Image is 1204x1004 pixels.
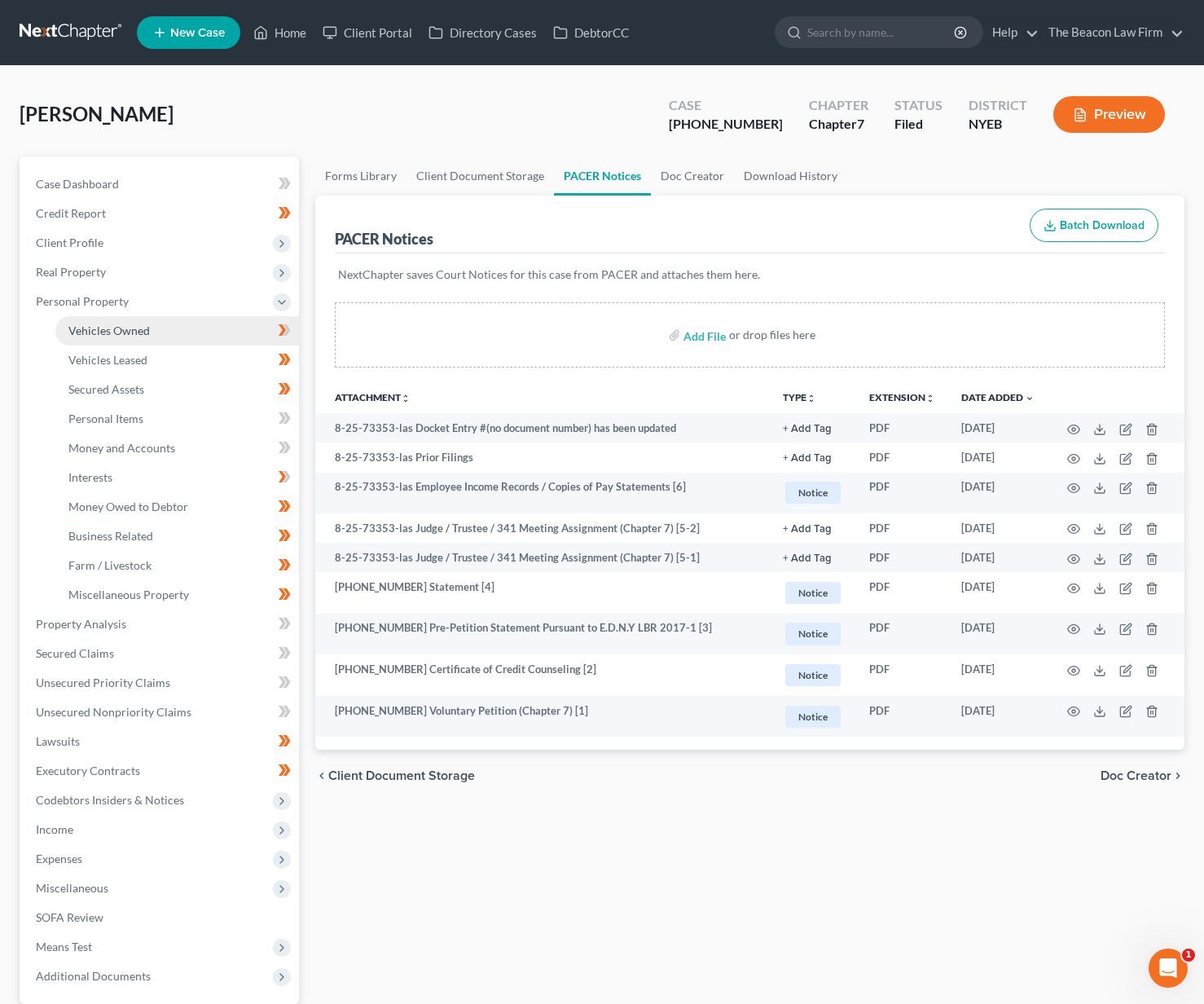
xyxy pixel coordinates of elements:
a: Directory Cases [420,18,545,47]
span: Business Related [68,529,153,543]
span: Notice [785,623,841,645]
span: Case Dashboard [36,177,119,191]
span: Notice [785,582,841,604]
td: PDF [856,614,948,655]
div: Filed [894,115,943,134]
td: PDF [856,654,948,696]
span: Personal Property [36,294,129,308]
span: Client Profile [36,236,103,249]
a: Date Added expand_more [961,391,1035,403]
a: Client Portal [314,18,420,47]
td: [DATE] [948,696,1048,738]
span: 7 [857,116,864,131]
span: SOFA Review [36,910,103,924]
i: unfold_more [925,394,935,403]
a: Farm / Livestock [55,551,299,580]
td: 8-25-73353-las Judge / Trustee / 341 Meeting Assignment (Chapter 7) [5-2] [315,513,771,543]
span: Property Analysis [36,617,126,631]
a: Notice [783,479,843,506]
a: Vehicles Leased [55,346,299,375]
a: Personal Items [55,404,299,434]
a: Help [984,18,1039,47]
span: Money Owed to Debtor [68,500,188,513]
a: Extensionunfold_more [869,391,935,403]
button: TYPEunfold_more [783,393,816,403]
a: Doc Creator [651,156,734,196]
a: Property Analysis [23,610,299,639]
a: Unsecured Nonpriority Claims [23,698,299,727]
button: + Add Tag [783,453,832,464]
a: + Add Tag [783,421,843,436]
td: 8-25-73353-las Employee Income Records / Copies of Pay Statements [6] [315,473,771,514]
td: 8-25-73353-las Docket Entry #(no document number) has been updated [315,413,771,443]
a: Home [245,18,314,47]
a: Client Document Storage [406,156,554,196]
span: Personal Items [68,412,143,425]
span: Means Test [36,940,92,953]
i: unfold_more [806,394,816,403]
span: Miscellaneous Property [68,588,189,601]
span: Batch Download [1060,218,1145,232]
td: 8-25-73353-las Judge / Trustee / 341 Meeting Assignment (Chapter 7) [5-1] [315,543,771,572]
a: Unsecured Priority Claims [23,668,299,698]
button: Preview [1053,96,1165,133]
span: Notice [785,482,841,504]
a: SOFA Review [23,903,299,932]
button: + Add Tag [783,524,832,535]
div: or drop files here [729,327,815,343]
a: Notice [783,579,843,606]
a: Miscellaneous Property [55,580,299,610]
div: Case [669,96,783,115]
span: Secured Assets [68,382,144,396]
a: Executory Contracts [23,756,299,786]
a: Secured Assets [55,375,299,404]
a: Credit Report [23,199,299,228]
a: + Add Tag [783,550,843,566]
td: PDF [856,513,948,543]
a: Notice [783,662,843,689]
span: Lawsuits [36,734,80,748]
p: NextChapter saves Court Notices for this case from PACER and attaches them here. [338,266,1162,283]
div: Status [894,96,943,115]
td: [DATE] [948,473,1048,514]
div: Chapter [809,115,868,134]
span: Vehicles Owned [68,324,150,337]
div: District [969,96,1027,115]
span: Interests [68,470,112,484]
a: Money and Accounts [55,434,299,463]
a: Attachmentunfold_more [335,391,411,403]
span: Notice [785,664,841,686]
i: expand_more [1025,394,1035,403]
button: Doc Creator chevron_right [1101,769,1184,782]
a: Case Dashboard [23,170,299,199]
span: Doc Creator [1101,769,1171,782]
span: Additional Documents [36,969,151,983]
td: 8-25-73353-las Prior Filings [315,443,771,472]
span: Money and Accounts [68,441,175,455]
span: Executory Contracts [36,764,140,777]
a: The Beacon Law Firm [1040,18,1184,47]
td: [DATE] [948,654,1048,696]
td: [DATE] [948,572,1048,614]
a: Notice [783,620,843,647]
a: + Add Tag [783,521,843,536]
a: Download History [734,156,847,196]
a: Forms Library [315,156,406,196]
span: Vehicles Leased [68,353,147,367]
div: NYEB [969,115,1027,134]
button: chevron_left Client Document Storage [315,769,475,782]
button: Batch Download [1030,209,1158,243]
td: [PHONE_NUMBER] Voluntary Petition (Chapter 7) [1] [315,696,771,738]
td: PDF [856,572,948,614]
a: Secured Claims [23,639,299,668]
td: PDF [856,696,948,738]
div: [PHONE_NUMBER] [669,115,783,134]
td: [DATE] [948,443,1048,472]
span: [PERSON_NAME] [20,102,174,125]
button: + Add Tag [783,553,832,564]
a: Vehicles Owned [55,316,299,346]
a: + Add Tag [783,450,843,465]
td: PDF [856,473,948,514]
td: [PHONE_NUMBER] Statement [4] [315,572,771,614]
span: Credit Report [36,206,106,220]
